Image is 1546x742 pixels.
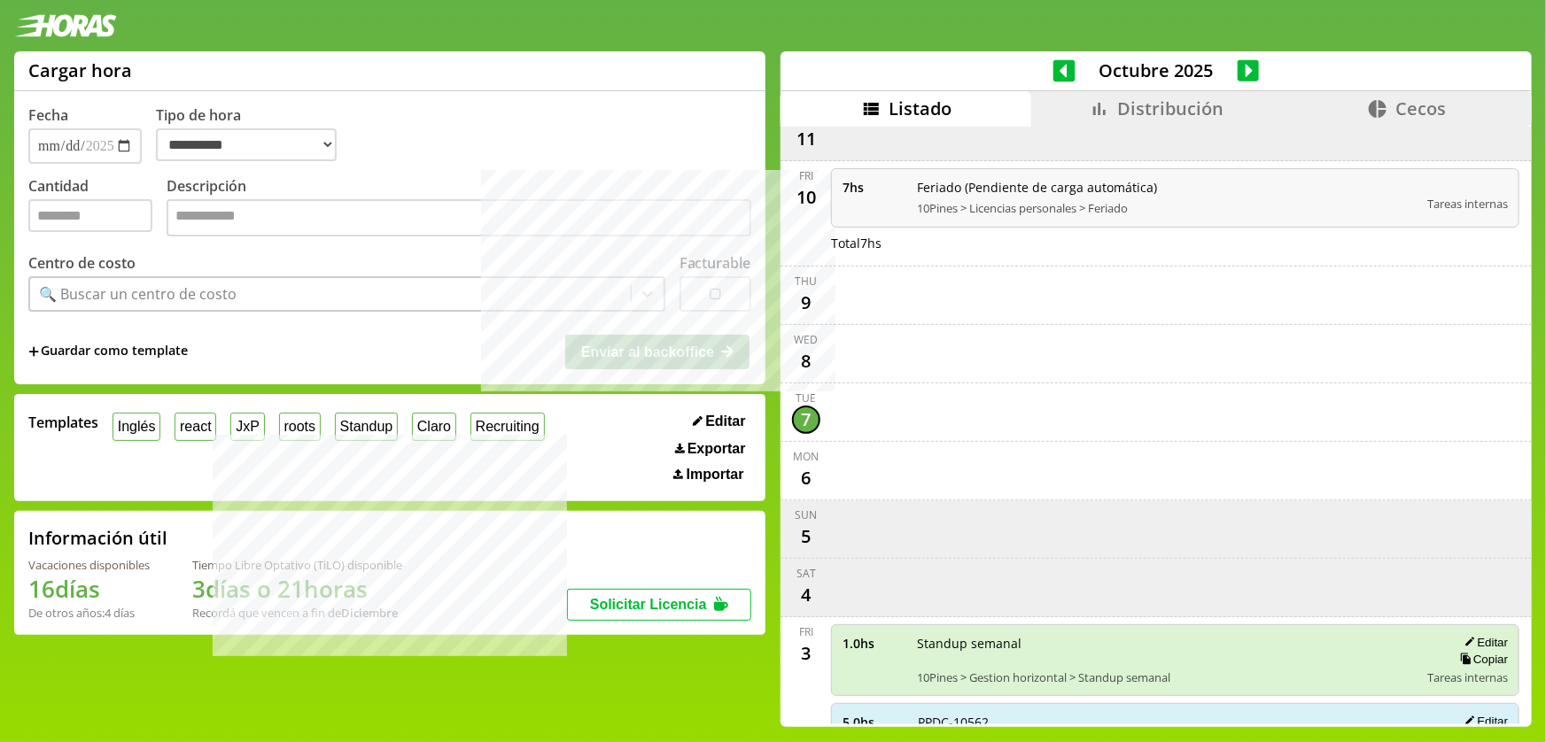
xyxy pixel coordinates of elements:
div: 3 [792,639,820,668]
div: 10 [792,183,820,212]
img: logotipo [14,14,117,37]
div: Total 7 hs [831,235,1519,251]
b: Diciembre [341,605,398,621]
div: Recordá que vencen a fin de [192,605,402,621]
span: Standup semanal [917,635,1415,652]
span: + [28,342,39,361]
span: Templates [28,413,98,432]
h2: Información útil [28,526,167,550]
div: De otros años: 4 días [28,605,150,621]
span: 1.0 hs [843,635,905,652]
button: roots [279,413,321,440]
h1: Cargar hora [28,58,132,82]
label: Descripción [167,176,751,241]
label: Facturable [680,253,751,273]
div: Sun [796,507,818,522]
span: +Guardar como template [28,342,188,361]
div: 6 [792,464,820,492]
span: Tareas internas [1427,669,1508,685]
div: Wed [795,332,819,347]
span: Listado [889,97,952,120]
button: Editar [688,413,751,430]
button: Claro [412,413,456,440]
span: Octubre 2025 [1076,58,1238,82]
div: Tiempo Libre Optativo (TiLO) disponible [192,557,402,573]
button: Exportar [670,440,751,458]
span: Solicitar Licencia [590,597,707,612]
button: Solicitar Licencia [567,589,751,621]
div: 5 [792,522,820,551]
div: scrollable content [781,127,1532,724]
button: Recruiting [470,413,545,440]
div: Fri [799,624,813,639]
span: 10Pines > Gestion horizontal > Standup semanal [917,669,1415,685]
span: Feriado (Pendiente de carga automática) [917,179,1415,196]
button: JxP [230,413,264,440]
button: Editar [1459,714,1508,729]
button: Standup [335,413,398,440]
span: Editar [705,414,745,429]
div: Tue [796,390,817,406]
div: 4 [792,581,820,609]
select: Tipo de hora [156,128,337,161]
label: Tipo de hora [156,105,351,164]
span: Tareas internas [1427,196,1508,212]
span: PPDC-10562 [918,714,1433,730]
span: 7 hs [843,179,905,196]
span: Cecos [1395,97,1446,120]
div: 11 [792,125,820,153]
span: Importar [687,467,744,483]
div: 8 [792,347,820,375]
span: 10Pines > Licencias personales > Feriado [917,200,1415,216]
button: Copiar [1455,652,1508,667]
h1: 16 días [28,573,150,605]
span: Distribución [1117,97,1224,120]
span: Exportar [688,441,746,457]
div: Fri [799,168,813,183]
button: Editar [1459,635,1508,650]
label: Centro de costo [28,253,136,273]
button: react [175,413,216,440]
label: Cantidad [28,176,167,241]
div: Vacaciones disponibles [28,557,150,573]
label: Fecha [28,105,68,125]
button: Inglés [113,413,160,440]
input: Cantidad [28,199,152,232]
textarea: Descripción [167,199,751,236]
div: Thu [796,274,818,289]
span: 5.0 hs [843,714,905,730]
div: Sat [796,566,816,581]
div: 🔍 Buscar un centro de costo [39,284,237,304]
div: 9 [792,289,820,317]
h1: 3 días o 21 horas [192,573,402,605]
div: 7 [792,406,820,434]
div: Mon [794,449,820,464]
